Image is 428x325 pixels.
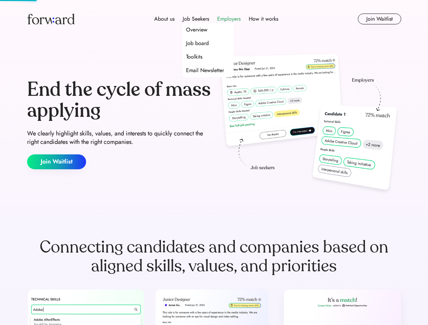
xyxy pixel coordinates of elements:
[27,79,211,121] div: End the cycle of mass applying
[27,129,211,146] div: We clearly highlight skills, values, and interests to quickly connect the right candidates with t...
[186,39,209,47] div: Job board
[27,238,401,276] div: Connecting candidates and companies based on aligned skills, values, and priorities
[217,15,241,23] div: Employers
[217,51,401,197] img: hero-image.png
[186,66,224,74] div: Email Newsletter
[358,14,401,24] button: Join Waitlist
[27,154,86,169] button: Join Waitlist
[27,14,75,24] img: Forward logo
[183,15,209,23] div: Job Seekers
[249,15,278,23] div: How it works
[154,15,175,23] div: About us
[186,53,202,61] div: Toolkits
[186,26,207,34] div: Overview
